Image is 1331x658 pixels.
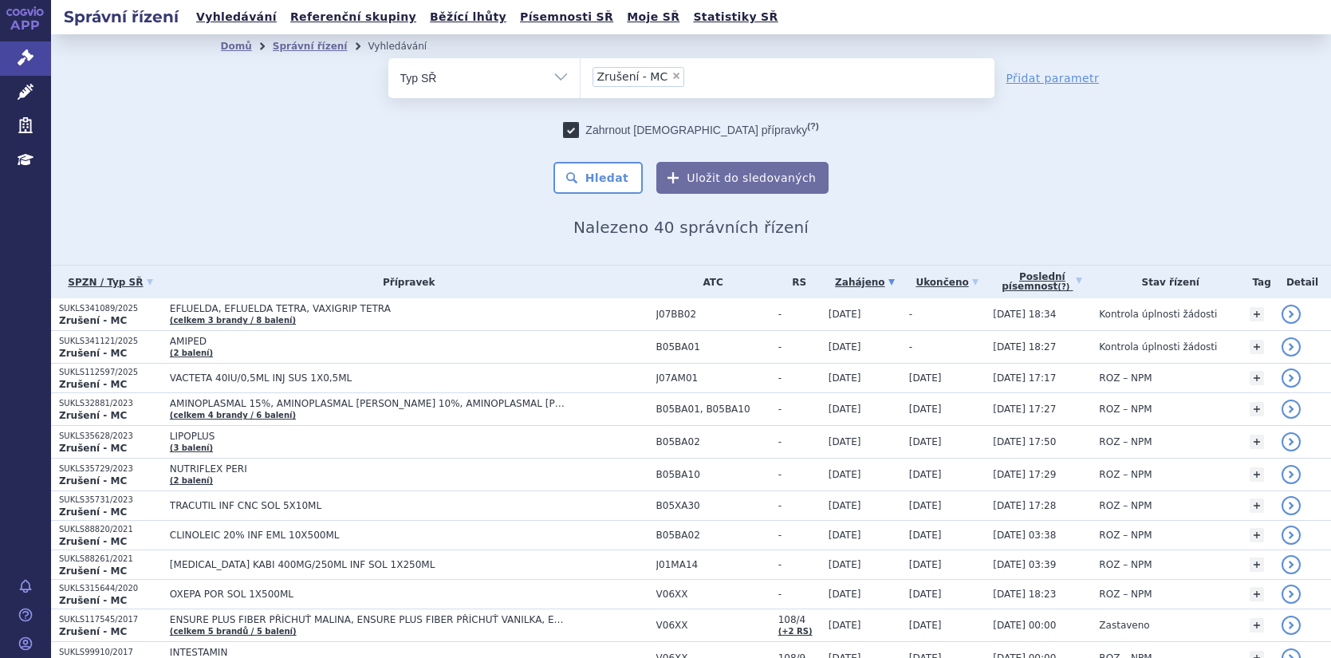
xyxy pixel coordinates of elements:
span: ROZ – NPM [1099,559,1152,570]
a: detail [1282,526,1301,545]
span: [DATE] 03:38 [993,530,1056,541]
p: SUKLS341121/2025 [59,336,162,347]
abbr: (?) [807,121,818,132]
span: B05BA02 [656,530,770,541]
th: Stav řízení [1091,266,1242,298]
a: + [1250,340,1264,354]
span: B05XA30 [656,500,770,511]
span: [DATE] [909,404,942,415]
span: OXEPA POR SOL 1X500ML [170,589,569,600]
span: Zastaveno [1099,620,1149,631]
a: Ukončeno [909,271,985,294]
span: [DATE] [829,372,861,384]
span: [DATE] [829,530,861,541]
a: Přidat parametr [1006,70,1100,86]
span: CLINOLEIC 20% INF EML 10X500ML [170,530,569,541]
th: ATC [648,266,770,298]
a: detail [1282,496,1301,515]
a: Referenční skupiny [285,6,421,28]
strong: Zrušení - MC [59,626,127,637]
span: [DATE] 17:27 [993,404,1056,415]
a: (+2 RS) [778,627,813,636]
p: SUKLS341089/2025 [59,303,162,314]
span: - [909,309,912,320]
strong: Zrušení - MC [59,443,127,454]
span: V06XX [656,589,770,600]
span: ENSURE PLUS FIBER PŘÍCHUŤ MALINA, ENSURE PLUS FIBER PŘÍCHUŤ VANILKA, ENSURE PLUS FIBER PŘÍCHUŤ ČO... [170,614,569,625]
span: J07BB02 [656,309,770,320]
span: [DATE] [829,500,861,511]
span: - [778,436,821,447]
span: TRACUTIL INF CNC SOL 5X10ML [170,500,569,511]
a: + [1250,371,1264,385]
span: [DATE] [829,589,861,600]
span: - [778,589,821,600]
a: Správní řízení [273,41,348,52]
span: [DATE] [909,436,942,447]
a: + [1250,467,1264,482]
span: ROZ – NPM [1099,436,1152,447]
a: detail [1282,305,1301,324]
p: SUKLS99910/2017 [59,647,162,658]
h2: Správní řízení [51,6,191,28]
span: LIPOPLUS [170,431,569,442]
a: Běžící lhůty [425,6,511,28]
strong: Zrušení - MC [59,410,127,421]
a: + [1250,587,1264,601]
span: B05BA01, B05BA10 [656,404,770,415]
span: AMINOPLASMAL 15%, AMINOPLASMAL [PERSON_NAME] 10%, AMINOPLASMAL [PERSON_NAME] 5% E… [170,398,569,409]
p: SUKLS112597/2025 [59,367,162,378]
span: [DATE] 18:23 [993,589,1056,600]
a: (celkem 3 brandy / 8 balení) [170,316,296,325]
p: SUKLS35628/2023 [59,431,162,442]
a: detail [1282,585,1301,604]
span: 108/4 [778,614,821,625]
a: + [1250,618,1264,632]
p: SUKLS315644/2020 [59,583,162,594]
a: (2 balení) [170,349,213,357]
span: [DATE] 17:50 [993,436,1056,447]
span: [DATE] [829,559,861,570]
span: Kontrola úplnosti žádosti [1099,341,1217,353]
span: ROZ – NPM [1099,500,1152,511]
a: + [1250,307,1264,321]
span: [DATE] 17:17 [993,372,1056,384]
a: Zahájeno [829,271,901,294]
p: SUKLS88820/2021 [59,524,162,535]
span: [DATE] [829,620,861,631]
a: Moje SŘ [622,6,684,28]
a: Statistiky SŘ [688,6,782,28]
span: [DATE] [829,309,861,320]
li: Vyhledávání [368,34,447,58]
span: Kontrola úplnosti žádosti [1099,309,1217,320]
span: - [778,500,821,511]
span: [DATE] 17:29 [993,469,1056,480]
span: AMIPED [170,336,569,347]
span: [DATE] [829,469,861,480]
th: Detail [1274,266,1331,298]
a: (celkem 4 brandy / 6 balení) [170,411,296,420]
span: - [778,341,821,353]
p: SUKLS88261/2021 [59,554,162,565]
span: INTESTAMIN [170,647,569,658]
span: ROZ – NPM [1099,469,1152,480]
a: + [1250,558,1264,572]
a: (celkem 5 brandů / 5 balení) [170,627,297,636]
span: Zrušení - MC [597,71,668,82]
span: [DATE] 17:28 [993,500,1056,511]
span: [DATE] 18:34 [993,309,1056,320]
span: EFLUELDA, EFLUELDA TETRA, VAXIGRIP TETRA [170,303,569,314]
span: [DATE] [829,341,861,353]
a: Domů [221,41,252,52]
p: SUKLS117545/2017 [59,614,162,625]
strong: Zrušení - MC [59,595,127,606]
span: NUTRIFLEX PERI [170,463,569,475]
strong: Zrušení - MC [59,475,127,487]
th: Tag [1242,266,1274,298]
span: ROZ – NPM [1099,530,1152,541]
span: B05BA02 [656,436,770,447]
span: - [778,309,821,320]
span: [DATE] [909,589,942,600]
span: [DATE] 00:00 [993,620,1056,631]
a: + [1250,528,1264,542]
